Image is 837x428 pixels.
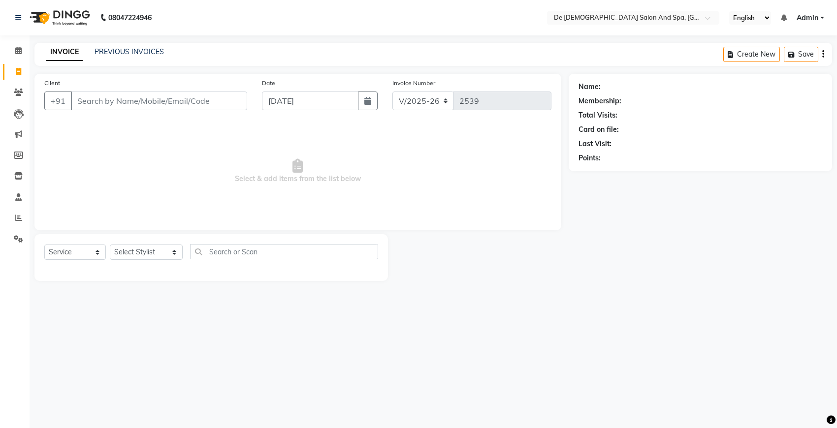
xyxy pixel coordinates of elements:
button: Create New [723,47,780,62]
div: Points: [579,153,601,163]
label: Date [262,79,275,88]
button: Save [784,47,818,62]
button: +91 [44,92,72,110]
span: Admin [797,13,818,23]
b: 08047224946 [108,4,152,31]
div: Name: [579,82,601,92]
a: PREVIOUS INVOICES [95,47,164,56]
div: Card on file: [579,124,619,135]
div: Total Visits: [579,110,617,121]
div: Membership: [579,96,621,106]
a: INVOICE [46,43,83,61]
input: Search or Scan [190,244,378,259]
label: Invoice Number [392,79,435,88]
span: Select & add items from the list below [44,122,551,220]
div: Last Visit: [579,139,612,149]
img: logo [25,4,93,31]
label: Client [44,79,60,88]
input: Search by Name/Mobile/Email/Code [71,92,247,110]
